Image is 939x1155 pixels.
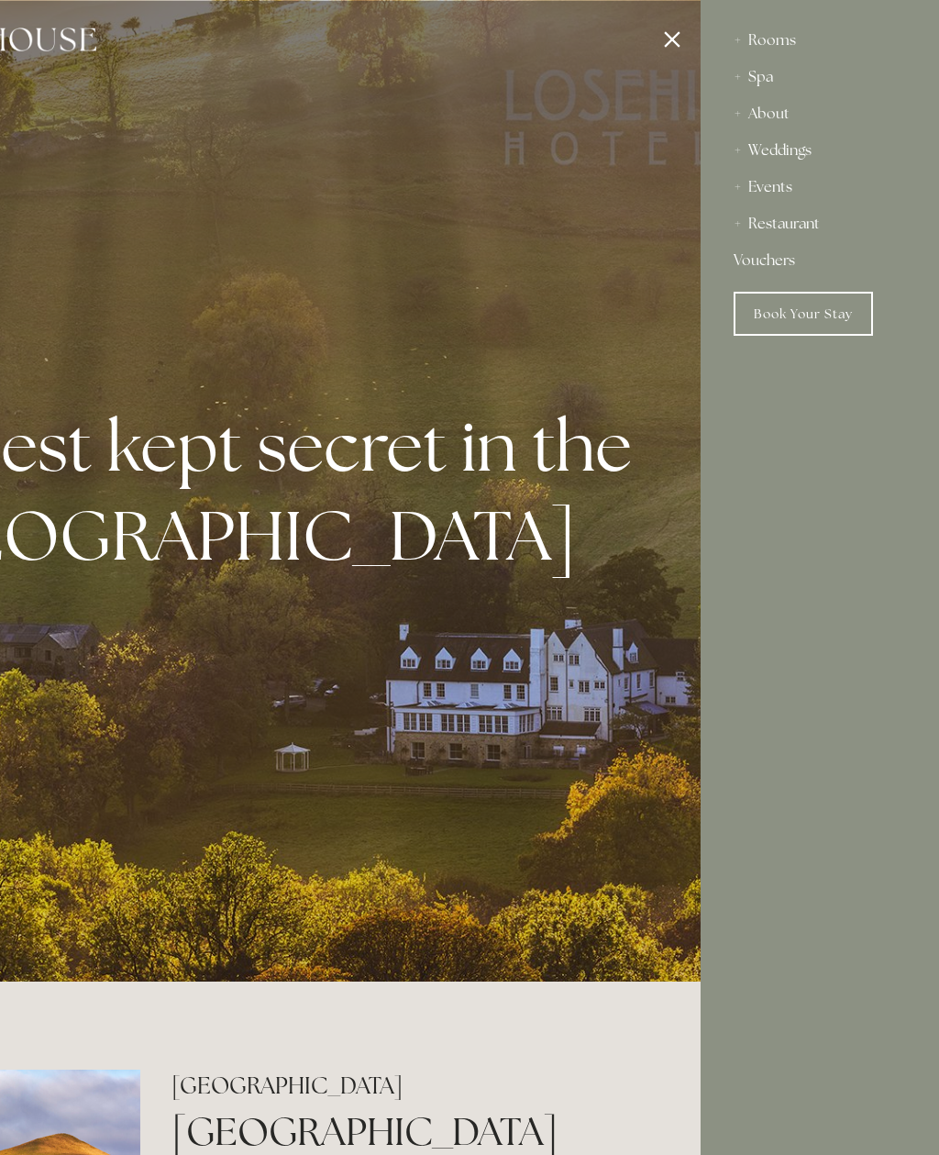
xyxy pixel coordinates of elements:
[734,95,906,132] div: About
[734,59,906,95] div: Spa
[734,169,906,205] div: Events
[734,242,906,279] a: Vouchers
[734,132,906,169] div: Weddings
[734,205,906,242] div: Restaurant
[734,22,906,59] div: Rooms
[734,292,873,336] a: Book Your Stay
